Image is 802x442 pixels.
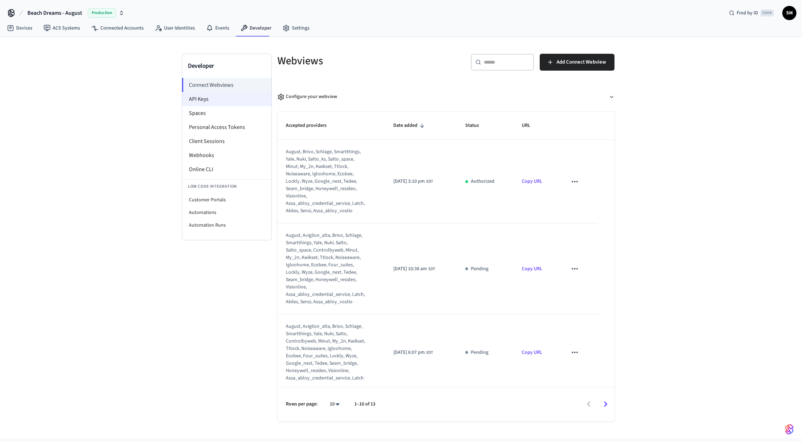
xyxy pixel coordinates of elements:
[785,424,794,435] img: SeamLogoGradient.69752ec5.svg
[27,9,82,17] span: Beach Dreams - August
[393,265,427,273] span: [DATE] 10:38 am
[557,58,606,67] span: Add Connect Webview
[522,265,542,272] a: Copy URL
[182,148,271,162] li: Webhooks
[326,399,343,409] div: 10
[286,401,318,408] p: Rows per page:
[426,350,433,356] span: EDT
[393,120,427,131] span: Date added
[471,265,488,273] p: Pending
[182,134,271,148] li: Client Sessions
[426,178,433,185] span: EDT
[783,7,796,19] span: SM
[235,22,277,34] a: Developer
[597,396,614,412] button: Go to next page
[38,22,86,34] a: ACS Systems
[522,120,539,131] span: URL
[277,22,315,34] a: Settings
[393,178,425,185] span: [DATE] 3:10 pm
[188,61,266,71] h3: Developer
[182,106,271,120] li: Spaces
[277,54,442,68] h5: Webviews
[393,349,433,356] div: America/New_York
[540,54,614,71] button: Add Connect Webview
[149,22,200,34] a: User Identities
[182,179,271,194] li: Low Code Integration
[200,22,235,34] a: Events
[522,349,542,356] a: Copy URL
[182,206,271,219] li: Automations
[354,401,375,408] p: 1–10 of 13
[782,6,796,20] button: SM
[182,78,271,92] li: Connect Webviews
[393,349,425,356] span: [DATE] 6:07 pm
[522,178,542,185] a: Copy URL
[277,93,337,100] div: Configure your webview
[286,323,368,382] div: august, avigilon_alta, brivo, schlage, smartthings, yale, nuki, salto, controlbyweb, minut, my_2n...
[393,178,433,185] div: America/New_York
[723,7,780,19] div: Find by IDCtrl K
[88,8,116,18] span: Production
[471,349,488,356] p: Pending
[182,92,271,106] li: API Keys
[428,266,435,272] span: EDT
[471,178,494,185] p: Authorized
[286,148,368,215] div: august, brivo, schlage, smartthings, yale, nuki, salto_ks, salto_space, minut, my_2n, kwikset, tt...
[286,120,336,131] span: Accepted providers
[182,162,271,176] li: Online CLI
[737,9,758,17] span: Find by ID
[465,120,488,131] span: Status
[1,22,38,34] a: Devices
[182,120,271,134] li: Personal Access Tokens
[393,265,435,273] div: America/New_York
[182,219,271,232] li: Automation Runs
[277,87,614,106] button: Configure your webview
[86,22,149,34] a: Connected Accounts
[182,194,271,206] li: Customer Portals
[286,232,368,306] div: august, avigilon_alta, brivo, schlage, smartthings, yale, nuki, salto, salto_space, controlbyweb,...
[760,9,774,17] span: Ctrl K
